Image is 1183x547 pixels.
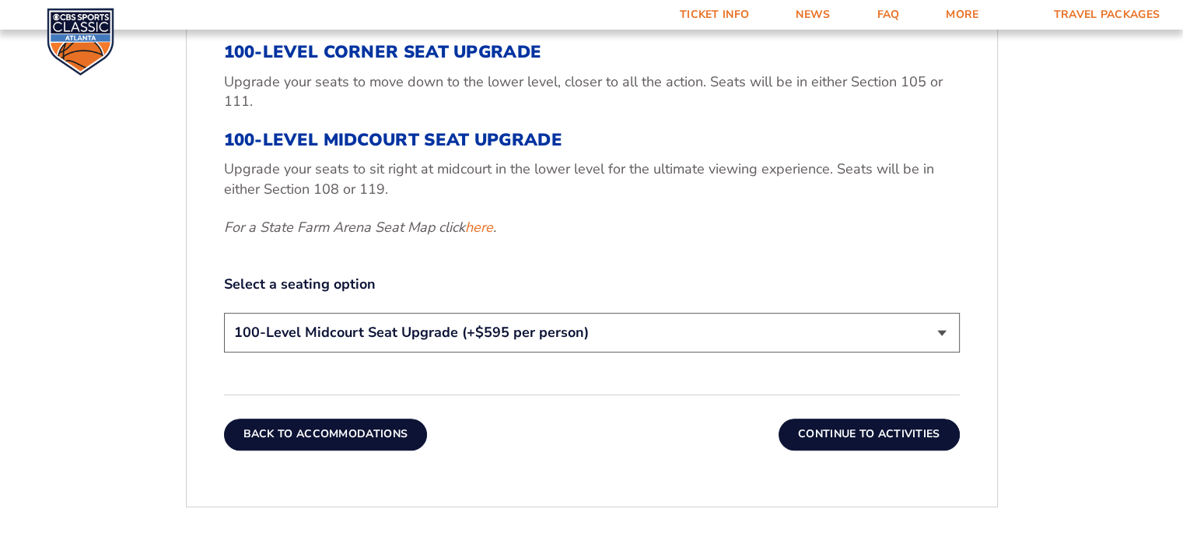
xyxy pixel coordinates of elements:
[224,419,428,450] button: Back To Accommodations
[224,275,960,294] label: Select a seating option
[224,72,960,111] p: Upgrade your seats to move down to the lower level, closer to all the action. Seats will be in ei...
[224,42,960,62] h3: 100-Level Corner Seat Upgrade
[47,8,114,75] img: CBS Sports Classic
[224,218,496,237] em: For a State Farm Arena Seat Map click .
[779,419,960,450] button: Continue To Activities
[224,160,960,198] p: Upgrade your seats to sit right at midcourt in the lower level for the ultimate viewing experienc...
[224,130,960,150] h3: 100-Level Midcourt Seat Upgrade
[465,218,493,237] a: here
